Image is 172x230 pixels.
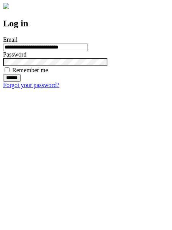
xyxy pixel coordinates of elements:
[3,36,18,43] label: Email
[3,82,59,88] a: Forgot your password?
[3,51,26,58] label: Password
[12,67,48,73] label: Remember me
[3,18,169,29] h2: Log in
[3,3,9,9] img: logo-4e3dc11c47720685a147b03b5a06dd966a58ff35d612b21f08c02c0306f2b779.png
